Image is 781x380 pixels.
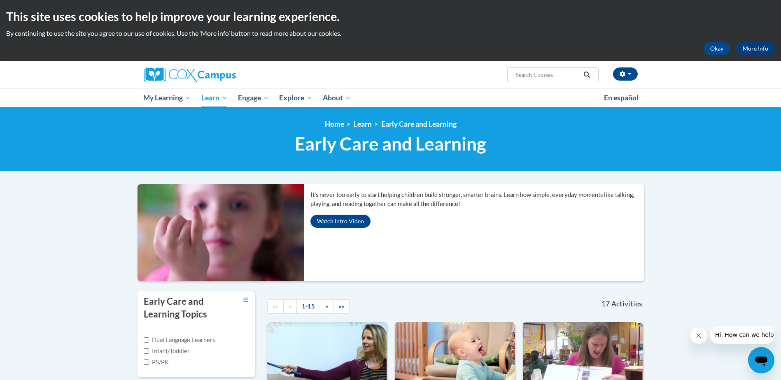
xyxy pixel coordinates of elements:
a: 1-15 [296,299,320,314]
a: Cox Campus [144,67,300,82]
a: My Learning [138,88,196,107]
a: Home [325,120,344,128]
a: End [333,299,350,314]
a: En español [599,89,644,107]
iframe: Message from company [710,326,774,344]
label: Infant/Toddler [144,347,190,356]
span: 17 [601,299,610,308]
h3: Early Care and Learning Topics [144,295,222,321]
input: Checkbox for Options [144,337,149,343]
iframe: Close message [690,327,707,344]
button: Account Settings [613,67,638,81]
input: Checkbox for Options [144,348,149,354]
h2: This site uses cookies to help improve your learning experience. [6,8,775,25]
span: »» [338,303,344,310]
a: Toggle collapse [243,295,249,304]
img: Cox Campus [144,67,236,82]
span: Early Care and Learning [295,133,486,155]
span: Hi. How can we help? [5,6,67,12]
span: My Learning [143,93,191,103]
span: Activities [611,299,642,308]
span: About [323,93,351,103]
label: PS/PK [144,358,169,367]
span: Engage [238,93,269,103]
p: It’s never too early to start helping children build stronger, smarter brains. Learn how simple, ... [310,190,644,209]
span: « [289,303,291,310]
a: More Info [736,42,775,55]
a: Engage [233,88,274,107]
a: Previous [283,299,297,314]
div: Main menu [131,88,650,107]
input: Search Courses [515,70,581,80]
label: Dual Language Learners [144,336,215,345]
span: Explore [279,93,312,103]
a: Next [320,299,333,314]
a: Learn [354,120,372,128]
a: Learn [196,88,233,107]
a: Early Care and Learning [381,120,457,128]
span: «« [273,303,278,310]
button: Watch Intro Video [310,215,371,228]
a: About [317,88,356,107]
p: By continuing to use the site you agree to our use of cookies. Use the ‘More info’ button to read... [6,29,775,38]
input: Checkbox for Options [144,359,149,365]
span: Learn [201,93,227,103]
span: En español [604,93,639,102]
span: » [325,303,328,310]
a: Explore [274,88,317,107]
a: Begining [267,299,284,314]
button: Search [581,70,593,80]
button: Okay [704,42,730,55]
iframe: Button to launch messaging window [748,347,774,373]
